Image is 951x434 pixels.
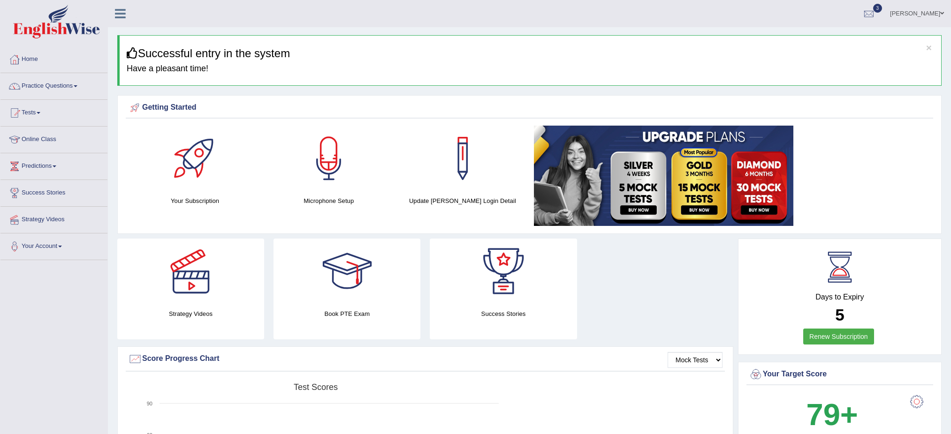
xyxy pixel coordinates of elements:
a: Your Account [0,233,107,257]
a: Practice Questions [0,73,107,97]
h4: Your Subscription [133,196,257,206]
h3: Successful entry in the system [127,47,934,60]
b: 79+ [806,397,858,432]
h4: Microphone Setup [266,196,391,206]
div: Getting Started [128,101,931,115]
a: Tests [0,100,107,123]
span: 3 [873,4,883,13]
h4: Book PTE Exam [274,309,420,319]
a: Renew Subscription [803,329,874,344]
a: Predictions [0,153,107,177]
h4: Have a pleasant time! [127,64,934,74]
h4: Days to Expiry [749,293,931,301]
h4: Strategy Videos [117,309,264,319]
b: 5 [835,306,844,324]
a: Home [0,46,107,70]
a: Online Class [0,127,107,150]
div: Score Progress Chart [128,352,723,366]
button: × [926,43,932,52]
text: 90 [147,401,152,406]
h4: Update [PERSON_NAME] Login Detail [400,196,525,206]
a: Strategy Videos [0,207,107,230]
a: Success Stories [0,180,107,203]
tspan: Test scores [294,382,338,392]
img: small5.jpg [534,126,793,226]
div: Your Target Score [749,367,931,382]
h4: Success Stories [430,309,577,319]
